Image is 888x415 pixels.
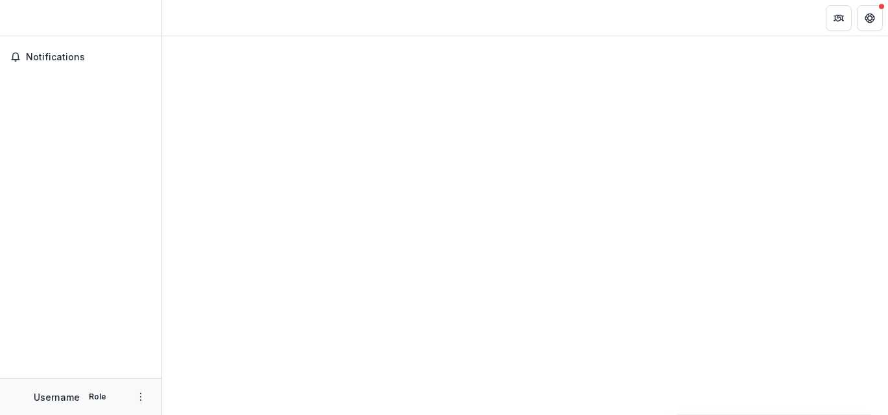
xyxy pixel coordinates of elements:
button: Get Help [857,5,883,31]
span: Notifications [26,52,151,63]
button: Notifications [5,47,156,67]
button: More [133,389,148,405]
button: Partners [826,5,852,31]
p: Role [85,391,110,403]
p: Username [34,390,80,404]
